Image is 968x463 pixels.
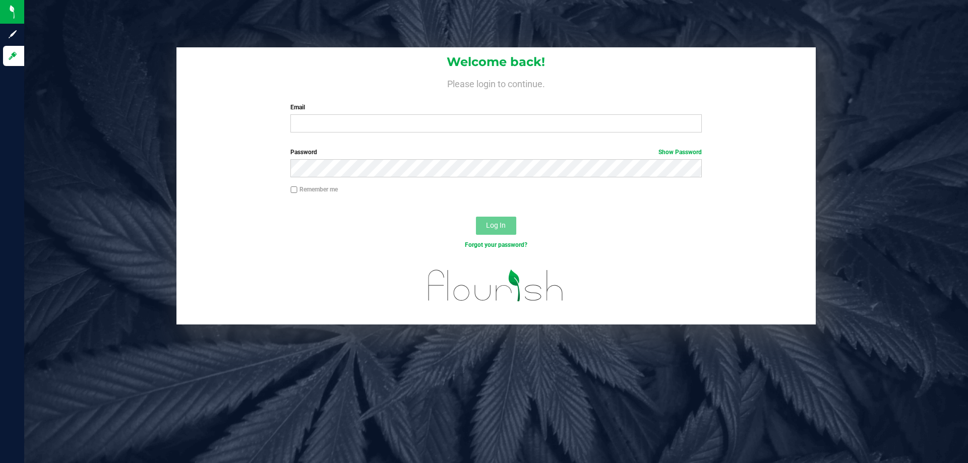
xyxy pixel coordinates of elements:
[476,217,516,235] button: Log In
[465,241,527,248] a: Forgot your password?
[8,29,18,39] inline-svg: Sign up
[8,51,18,61] inline-svg: Log in
[290,185,338,194] label: Remember me
[290,186,297,193] input: Remember me
[658,149,702,156] a: Show Password
[290,103,701,112] label: Email
[416,260,576,311] img: flourish_logo.svg
[486,221,506,229] span: Log In
[290,149,317,156] span: Password
[176,77,816,89] h4: Please login to continue.
[176,55,816,69] h1: Welcome back!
